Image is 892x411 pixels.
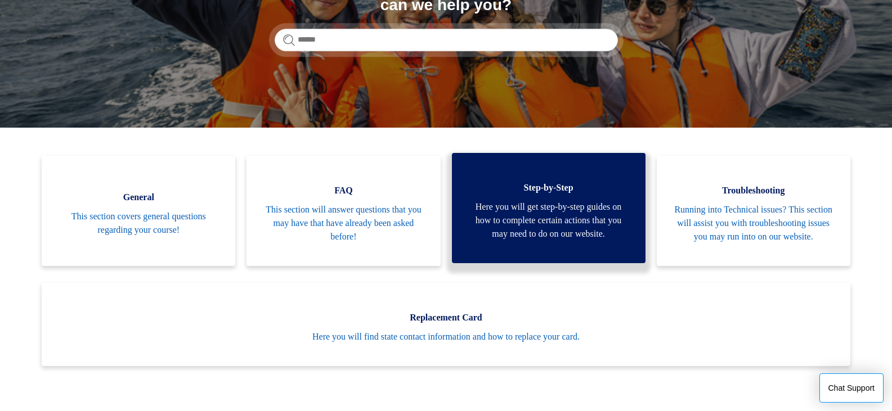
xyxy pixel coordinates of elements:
[59,191,218,204] span: General
[452,153,646,263] a: Step-by-Step Here you will get step-by-step guides on how to complete certain actions that you ma...
[674,184,833,197] span: Troubleshooting
[469,200,629,241] span: Here you will get step-by-step guides on how to complete certain actions that you may need to do ...
[657,156,850,266] a: Troubleshooting Running into Technical issues? This section will assist you with troubleshooting ...
[275,29,618,51] input: Search
[263,184,423,197] span: FAQ
[59,311,833,324] span: Replacement Card
[42,156,235,266] a: General This section covers general questions regarding your course!
[469,181,629,195] span: Step-by-Step
[263,203,423,243] span: This section will answer questions that you may have that have already been asked before!
[59,330,833,344] span: Here you will find state contact information and how to replace your card.
[246,156,440,266] a: FAQ This section will answer questions that you may have that have already been asked before!
[819,373,884,403] button: Chat Support
[59,210,218,237] span: This section covers general questions regarding your course!
[674,203,833,243] span: Running into Technical issues? This section will assist you with troubleshooting issues you may r...
[42,283,850,366] a: Replacement Card Here you will find state contact information and how to replace your card.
